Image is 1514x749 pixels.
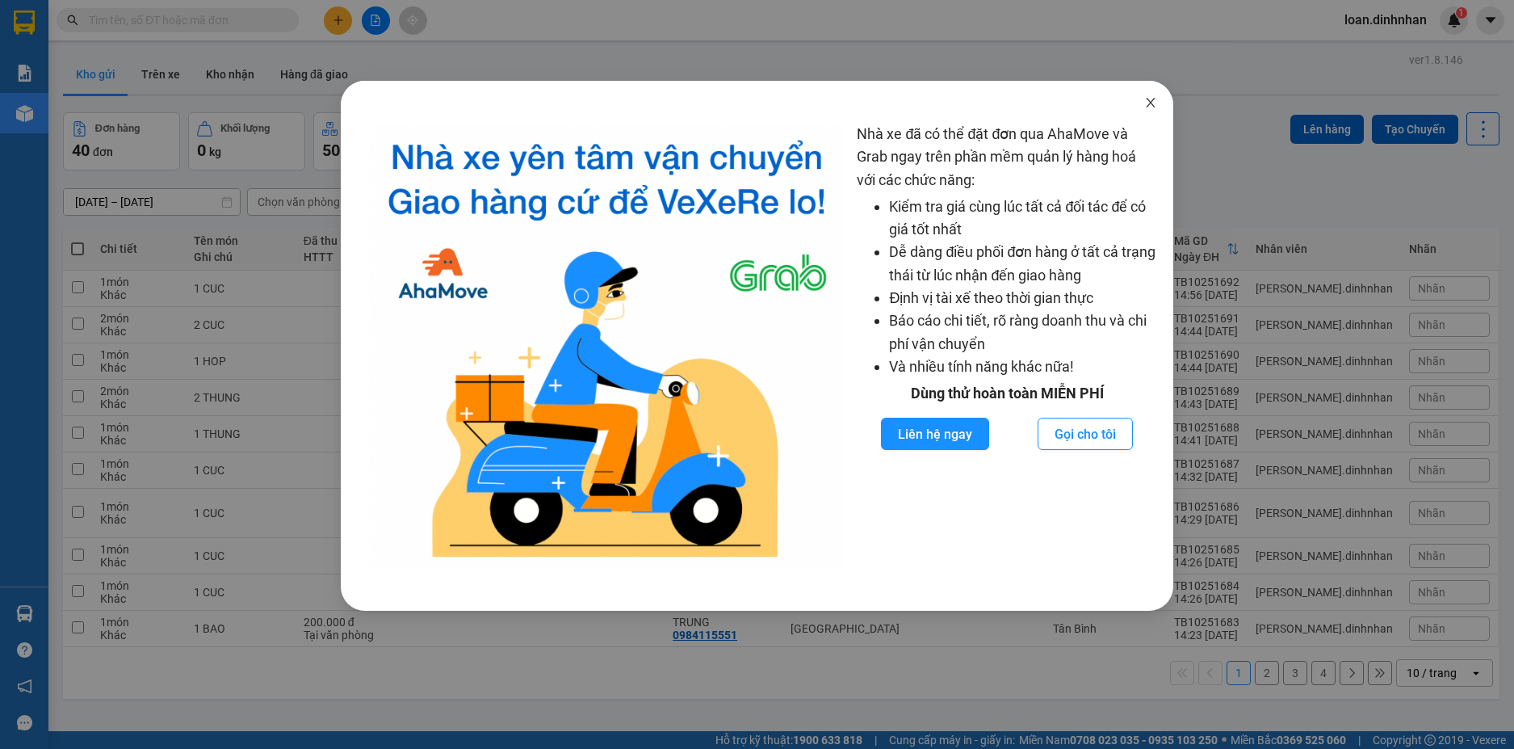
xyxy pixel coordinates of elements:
[1128,81,1173,126] button: Close
[881,418,989,450] button: Liên hệ ngay
[857,382,1157,405] div: Dùng thử hoàn toàn MIỄN PHÍ
[889,287,1157,309] li: Định vị tài xế theo thời gian thực
[898,424,972,444] span: Liên hệ ngay
[889,241,1157,287] li: Dễ dàng điều phối đơn hàng ở tất cả trạng thái từ lúc nhận đến giao hàng
[1038,418,1133,450] button: Gọi cho tôi
[889,309,1157,356] li: Báo cáo chi tiết, rõ ràng doanh thu và chi phí vận chuyển
[1055,424,1116,444] span: Gọi cho tôi
[1144,96,1157,109] span: close
[889,356,1157,378] li: Và nhiều tính năng khác nữa!
[370,123,845,570] img: logo
[889,196,1157,242] li: Kiểm tra giá cùng lúc tất cả đối tác để có giá tốt nhất
[857,123,1157,570] div: Nhà xe đã có thể đặt đơn qua AhaMove và Grab ngay trên phần mềm quản lý hàng hoá với các chức năng:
